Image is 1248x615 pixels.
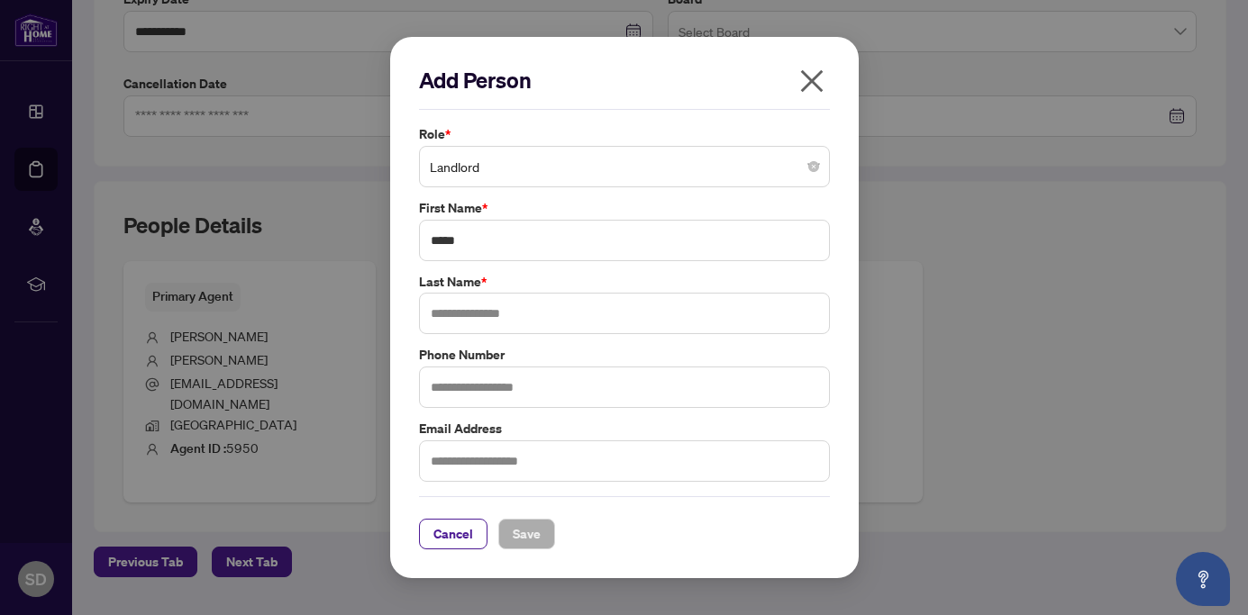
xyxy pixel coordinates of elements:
h2: Add Person [419,66,830,95]
span: Cancel [433,520,473,548]
label: Email Address [419,419,830,439]
button: Open asap [1176,552,1230,606]
span: close [797,67,826,95]
span: close-circle [808,161,819,172]
label: Role [419,124,830,144]
span: Landlord [430,149,819,184]
label: Last Name [419,272,830,292]
label: Phone Number [419,345,830,365]
button: Save [498,519,555,549]
label: First Name [419,198,830,218]
button: Cancel [419,519,487,549]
